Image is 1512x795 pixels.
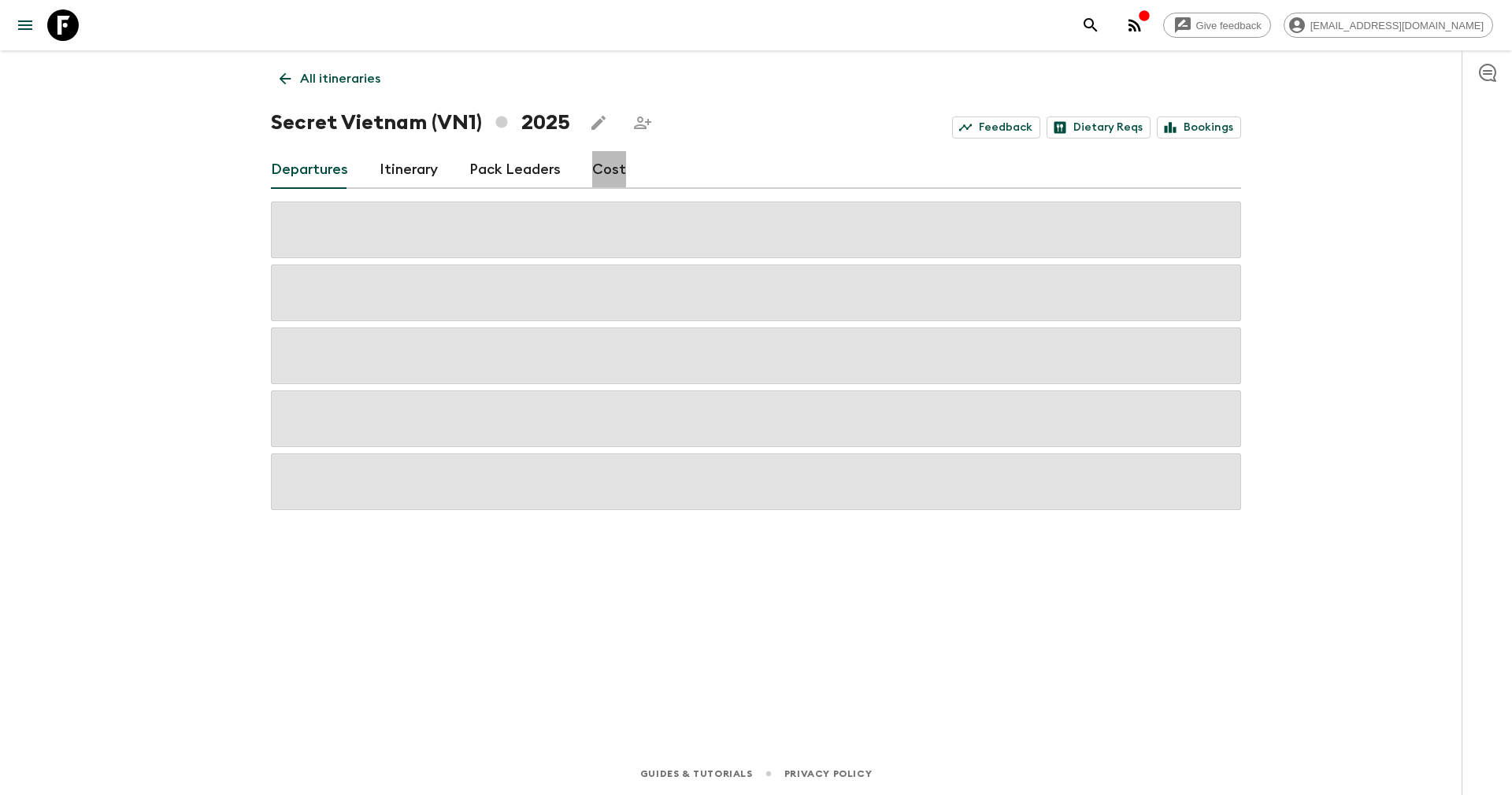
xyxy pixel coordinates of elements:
[1075,9,1106,41] button: search adventures
[9,9,41,41] button: menu
[627,107,658,139] span: Share this itinerary
[1188,20,1270,31] span: Give feedback
[952,116,1040,139] a: Feedback
[1163,13,1271,38] a: Give feedback
[271,107,570,139] h1: Secret Vietnam (VN1) 2025
[592,151,626,189] a: Cost
[784,765,872,782] a: Privacy Policy
[640,765,753,782] a: Guides & Tutorials
[380,151,438,189] a: Itinerary
[1047,116,1151,139] a: Dietary Reqs
[271,151,348,189] a: Departures
[583,107,614,139] button: Edit this itinerary
[1157,116,1241,139] a: Bookings
[469,151,561,189] a: Pack Leaders
[300,69,380,88] p: All itineraries
[271,63,389,94] a: All itineraries
[1284,13,1493,38] div: [EMAIL_ADDRESS][DOMAIN_NAME]
[1302,20,1492,31] span: [EMAIL_ADDRESS][DOMAIN_NAME]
